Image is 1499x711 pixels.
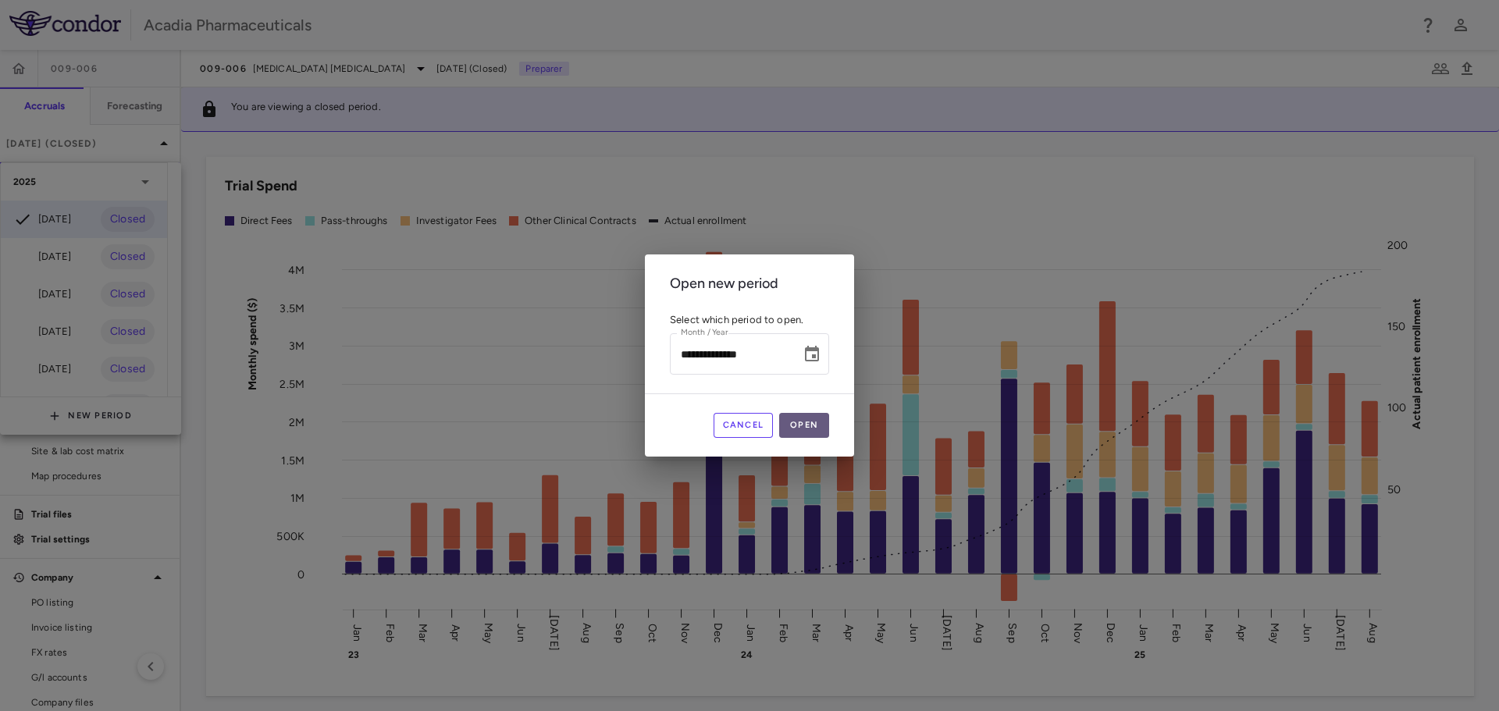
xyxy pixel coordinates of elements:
button: Choose date, selected date is Sep 16, 2025 [796,339,828,370]
h2: Open new period [645,254,854,313]
label: Month / Year [681,326,728,340]
button: Open [779,413,829,438]
button: Cancel [714,413,774,438]
p: Select which period to open. [670,313,829,327]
